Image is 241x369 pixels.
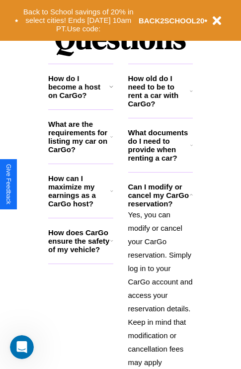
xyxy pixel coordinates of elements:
[48,174,110,208] h3: How can I maximize my earnings as a CarGo host?
[48,120,110,154] h3: What are the requirements for listing my car on CarGo?
[5,164,12,204] div: Give Feedback
[10,335,34,359] iframe: Intercom live chat
[128,128,191,162] h3: What documents do I need to provide when renting a car?
[128,74,190,108] h3: How old do I need to be to rent a car with CarGo?
[128,183,190,208] h3: Can I modify or cancel my CarGo reservation?
[48,74,109,99] h3: How do I become a host on CarGo?
[139,16,205,25] b: BACK2SCHOOL20
[18,5,139,36] button: Back to School savings of 20% in select cities! Ends [DATE] 10am PT.Use code:
[48,228,110,254] h3: How does CarGo ensure the safety of my vehicle?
